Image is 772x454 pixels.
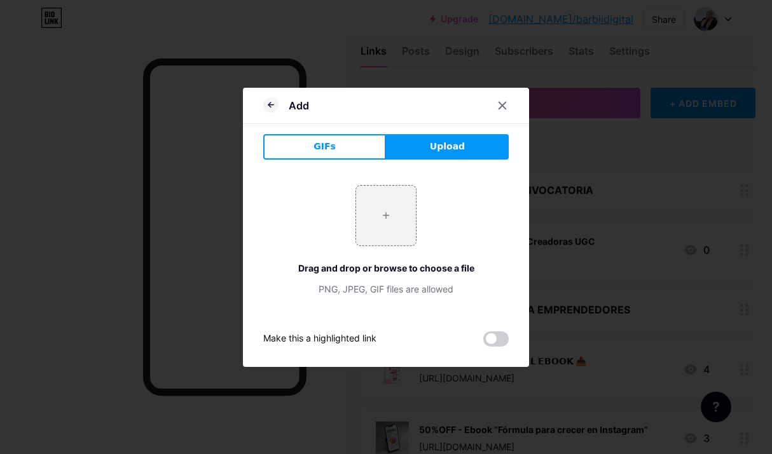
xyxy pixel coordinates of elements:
[430,140,465,153] span: Upload
[386,134,509,160] button: Upload
[263,331,376,347] div: Make this a highlighted link
[314,140,336,153] span: GIFs
[263,261,509,275] div: Drag and drop or browse to choose a file
[263,134,386,160] button: GIFs
[263,282,509,296] div: PNG, JPEG, GIF files are allowed
[289,98,309,113] div: Add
